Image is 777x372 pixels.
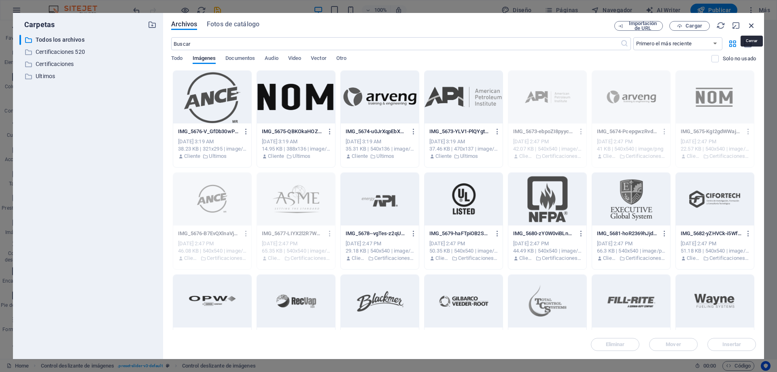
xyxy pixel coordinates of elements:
[171,53,183,65] span: Todo
[723,55,756,62] p: Solo muestra los archivos que no están usándose en el sitio web. Los archivos añadidos durante es...
[687,153,701,160] p: Cliente
[293,153,310,160] p: Ultimos
[19,47,157,57] div: Certificaciones 520
[268,255,282,262] p: Cliente
[36,47,142,57] p: Certificaciones 520
[429,230,490,237] p: IMG_5679-haFTpiOB2S9BFbw5JLP4qQ.PNG
[346,128,406,135] p: IMG_5674-u0JrXqpEbXqx7FqxeVEKBw.PNG
[262,128,323,135] p: IMG_5675-QBKOkaHOZ9H0L3DTWuRTow.PNG
[178,240,246,247] div: [DATE] 2:47 PM
[508,71,586,123] div: Este archivo ya ha sido seleccionado o no es soportado por este elemento
[19,203,23,208] button: 1
[376,153,394,160] p: Ultimos
[346,138,414,145] div: [DATE] 3:19 AM
[603,153,617,160] p: Cliente
[716,21,725,30] i: Volver a cargar
[542,255,582,262] p: Certificaciones 520
[429,255,498,262] div: Por: Cliente | Carpeta: Certificaciones 520
[19,212,23,217] button: 2
[346,145,414,153] div: 35.31 KB | 540x136 | image/png
[19,59,157,69] div: Certificaciones
[460,153,478,160] p: Ultimos
[669,21,710,31] button: Cargar
[597,247,665,255] div: 66.3 KB | 540x540 | image/png
[19,35,21,45] div: ​
[597,153,665,160] div: Por: Cliente | Carpeta: Certificaciones 520
[36,60,142,69] p: Certificaciones
[184,255,198,262] p: Cliente
[513,240,582,247] div: [DATE] 2:47 PM
[19,239,23,244] button: 5
[291,255,330,262] p: Certificaciones 520
[681,138,749,145] div: [DATE] 2:47 PM
[597,138,665,145] div: [DATE] 2:47 PM
[268,153,284,160] p: Cliente
[171,19,197,29] span: Archivos
[225,53,255,65] span: Documentos
[681,247,749,255] div: 51.18 KB | 540x540 | image/png
[429,247,498,255] div: 50.35 KB | 540x540 | image/png
[265,53,278,65] span: Audio
[681,255,749,262] div: Por: Cliente | Carpeta: Certificaciones 520
[171,37,620,50] input: Buscar
[732,21,741,30] i: Minimizar
[513,247,582,255] div: 44.49 KB | 540x540 | image/png
[346,240,414,247] div: [DATE] 2:47 PM
[207,19,259,29] span: Fotos de catálogo
[173,173,251,225] div: Este archivo ya ha sido seleccionado o no es soportado por este elemento
[352,255,366,262] p: Cliente
[592,71,670,123] div: Este archivo ya ha sido seleccionado o no es soportado por este elemento
[19,230,23,235] button: 4
[626,153,665,160] p: Certificaciones 520
[676,71,754,123] div: Este archivo ya ha sido seleccionado o no es soportado por este elemento
[513,138,582,145] div: [DATE] 2:47 PM
[178,138,246,145] div: [DATE] 3:19 AM
[184,153,200,160] p: Cliente
[262,240,330,247] div: [DATE] 2:47 PM
[178,255,246,262] div: Por: Cliente | Carpeta: Certificaciones 520
[429,138,498,145] div: [DATE] 3:19 AM
[178,153,246,160] div: Por: Cliente | Carpeta: Ultimos
[603,255,617,262] p: Cliente
[19,221,23,226] button: 3
[311,53,327,65] span: Vector
[681,128,741,135] p: IMG_5675-KgI2gdWWajYjCm9OQ2gvaQ.PNG
[262,145,330,153] div: 14.95 KB | 388x136 | image/png
[352,153,368,160] p: Cliente
[178,247,246,255] div: 46.08 KB | 540x540 | image/png
[374,255,414,262] p: Certificaciones 520
[626,255,665,262] p: Certificaciones 520
[178,145,246,153] div: 38.23 KB | 321x295 | image/png
[262,255,330,262] div: Por: Cliente | Carpeta: Certificaciones 520
[346,153,414,160] div: Por: Cliente | Carpeta: Ultimos
[519,255,533,262] p: Cliente
[435,255,450,262] p: Cliente
[19,19,55,30] p: Carpetas
[178,128,239,135] p: IMG_5676-V_GfDb30wPUd4xst44jBuA.PNG
[519,153,533,160] p: Cliente
[681,240,749,247] div: [DATE] 2:47 PM
[429,145,498,153] div: 37.46 KB | 470x137 | image/png
[597,255,665,262] div: Por: Cliente | Carpeta: Certificaciones 520
[681,230,741,237] p: IMG_5682-yZHVCk-i5WftLCFj0MNuBw.PNG
[513,128,574,135] p: IMG_5673-ebpoZI8pyycSTRiZnuvoJA.PNG
[597,128,658,135] p: IMG_5674-PcepgwzRvdMU6vcGufEalQ.PNG
[513,145,582,153] div: 42.07 KB | 540x540 | image/png
[346,255,414,262] div: Por: Cliente | Carpeta: Certificaciones 520
[681,153,749,160] div: Por: Cliente | Carpeta: Certificaciones 520
[178,230,239,237] p: IMG_5676-B7EvQXlnaVjCyoaeXq9Ghw.PNG
[336,53,346,65] span: Otro
[288,53,301,65] span: Video
[207,255,246,262] p: Certificaciones 520
[262,138,330,145] div: [DATE] 3:19 AM
[709,153,749,160] p: Certificaciones 520
[148,20,157,29] i: Crear carpeta
[262,247,330,255] div: 65.35 KB | 540x540 | image/png
[346,247,414,255] div: 29.18 KB | 540x540 | image/png
[36,35,142,45] p: Todos los archivos
[458,255,498,262] p: Certificaciones 520
[429,128,490,135] p: IMG_5673-YLV1-PlQYgtch0zWVOGI5g.PNG
[346,230,406,237] p: IMG_5678--vgTes-z2qUAMTx3_SrkIw.PNG
[681,145,749,153] div: 22.57 KB | 540x540 | image/png
[36,72,142,81] p: Ultimos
